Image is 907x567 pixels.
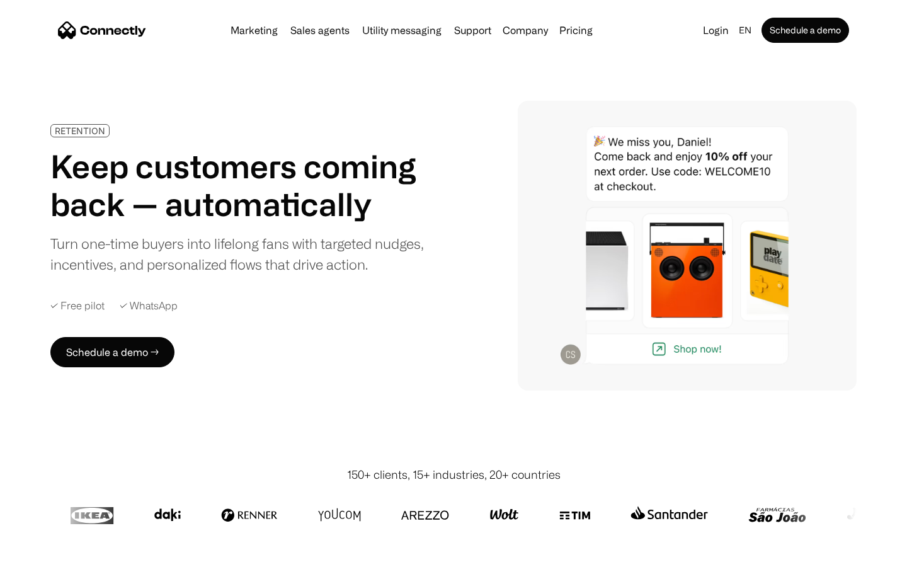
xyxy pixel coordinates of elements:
[503,21,548,39] div: Company
[449,25,496,35] a: Support
[50,337,174,367] a: Schedule a demo →
[554,25,598,35] a: Pricing
[120,300,178,312] div: ✓ WhatsApp
[698,21,734,39] a: Login
[55,126,105,135] div: RETENTION
[285,25,355,35] a: Sales agents
[357,25,447,35] a: Utility messaging
[739,21,751,39] div: en
[347,466,561,483] div: 150+ clients, 15+ industries, 20+ countries
[25,545,76,563] ul: Language list
[50,147,433,223] h1: Keep customers coming back — automatically
[225,25,283,35] a: Marketing
[50,233,433,275] div: Turn one-time buyers into lifelong fans with targeted nudges, incentives, and personalized flows ...
[762,18,849,43] a: Schedule a demo
[50,300,105,312] div: ✓ Free pilot
[13,544,76,563] aside: Language selected: English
